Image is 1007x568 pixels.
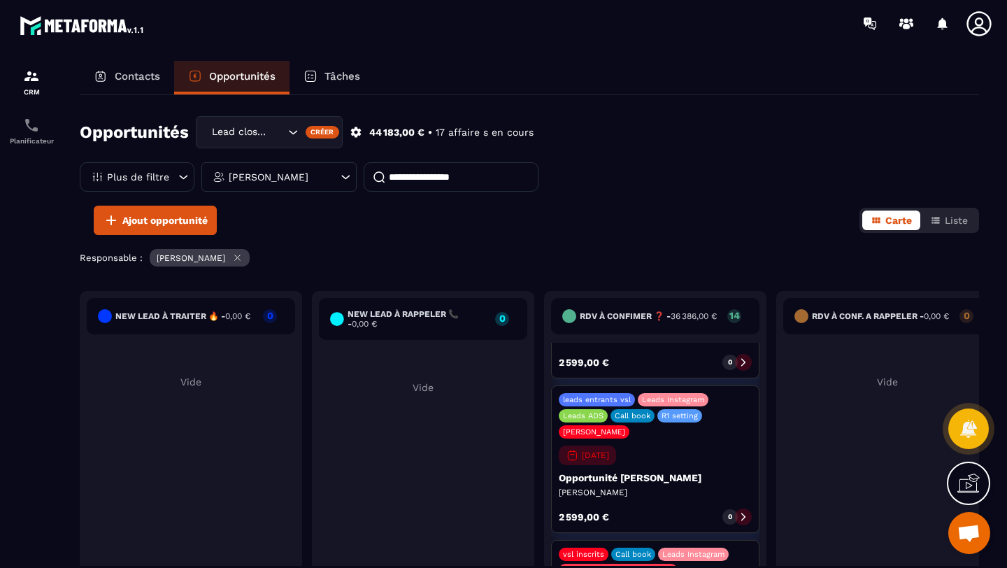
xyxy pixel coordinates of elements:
[324,70,360,83] p: Tâches
[615,550,651,559] p: Call book
[783,376,992,388] p: Vide
[563,395,631,404] p: leads entrants vsl
[862,211,920,230] button: Carte
[559,512,609,522] p: 2 599,00 €
[559,472,752,483] p: Opportunité [PERSON_NAME]
[209,70,276,83] p: Opportunités
[115,311,250,321] h6: New lead à traiter 🔥 -
[87,376,295,388] p: Vide
[728,357,732,367] p: 0
[495,313,509,323] p: 0
[885,215,912,226] span: Carte
[945,215,968,226] span: Liste
[196,116,343,148] div: Search for option
[23,117,40,134] img: scheduler
[959,311,973,320] p: 0
[582,450,609,460] p: [DATE]
[352,319,377,329] span: 0,00 €
[94,206,217,235] button: Ajout opportunité
[563,550,604,559] p: vsl inscrits
[671,311,717,321] span: 36 386,00 €
[369,126,424,139] p: 44 183,00 €
[948,512,990,554] a: Ouvrir le chat
[3,106,59,155] a: schedulerschedulerPlanificateur
[662,411,698,420] p: R1 setting
[559,357,609,367] p: 2 599,00 €
[208,125,271,140] span: Lead closing
[580,311,717,321] h6: RDV à confimer ❓ -
[319,382,527,393] p: Vide
[348,309,488,329] h6: New lead à RAPPELER 📞 -
[20,13,145,38] img: logo
[229,172,308,182] p: [PERSON_NAME]
[3,57,59,106] a: formationformationCRM
[122,213,208,227] span: Ajout opportunité
[225,311,250,321] span: 0,00 €
[812,311,949,321] h6: RDV à conf. A RAPPELER -
[727,311,741,320] p: 14
[3,88,59,96] p: CRM
[3,137,59,145] p: Planificateur
[23,68,40,85] img: formation
[428,126,432,139] p: •
[924,311,949,321] span: 0,00 €
[563,411,604,420] p: Leads ADS
[306,126,340,139] div: Créer
[290,61,374,94] a: Tâches
[263,311,277,320] p: 0
[922,211,976,230] button: Liste
[563,427,625,436] p: [PERSON_NAME]
[80,61,174,94] a: Contacts
[662,550,724,559] p: Leads Instagram
[174,61,290,94] a: Opportunités
[107,172,169,182] p: Plus de filtre
[615,411,650,420] p: Call book
[728,512,732,522] p: 0
[559,487,752,498] p: [PERSON_NAME]
[271,125,285,140] input: Search for option
[157,253,225,263] p: [PERSON_NAME]
[436,126,534,139] p: 17 affaire s en cours
[642,395,704,404] p: Leads Instagram
[80,118,189,146] h2: Opportunités
[115,70,160,83] p: Contacts
[80,253,143,263] p: Responsable :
